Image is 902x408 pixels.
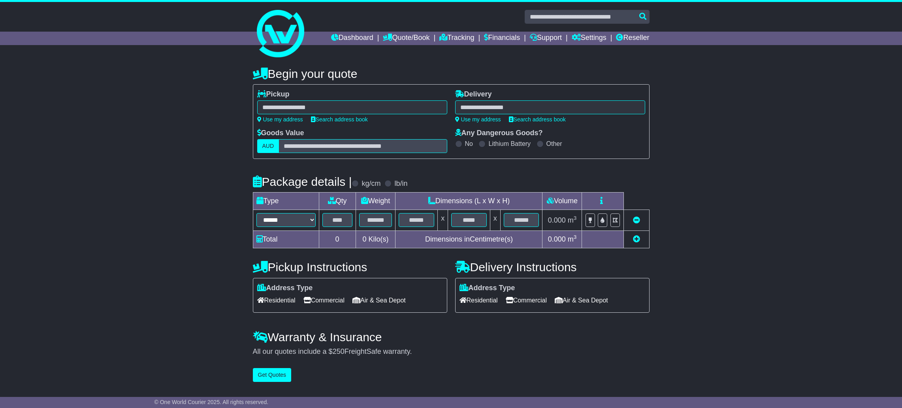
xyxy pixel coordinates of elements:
label: Address Type [257,284,313,293]
h4: Package details | [253,175,352,188]
span: 0.000 [548,216,566,224]
a: Use my address [257,116,303,123]
h4: Delivery Instructions [455,261,650,274]
sup: 3 [574,234,577,240]
a: Tracking [439,32,474,45]
label: lb/in [394,179,407,188]
td: Weight [356,193,395,210]
span: Residential [257,294,296,306]
span: Residential [459,294,498,306]
td: Type [253,193,319,210]
td: x [438,210,448,230]
h4: Pickup Instructions [253,261,447,274]
h4: Warranty & Insurance [253,331,650,344]
span: Air & Sea Depot [352,294,406,306]
span: © One World Courier 2025. All rights reserved. [154,399,269,405]
a: Financials [484,32,520,45]
span: 250 [333,348,345,355]
a: Remove this item [633,216,640,224]
label: Lithium Battery [488,140,531,147]
label: Other [546,140,562,147]
span: m [568,216,577,224]
label: Any Dangerous Goods? [455,129,543,138]
a: Use my address [455,116,501,123]
span: 0 [362,235,366,243]
label: AUD [257,139,279,153]
a: Search address book [509,116,566,123]
div: All our quotes include a $ FreightSafe warranty. [253,348,650,356]
td: Qty [319,193,356,210]
a: Reseller [616,32,649,45]
label: Pickup [257,90,290,99]
a: Settings [572,32,606,45]
td: 0 [319,230,356,248]
label: kg/cm [362,179,380,188]
label: No [465,140,473,147]
td: Dimensions (L x W x H) [395,193,542,210]
td: Total [253,230,319,248]
span: m [568,235,577,243]
a: Add new item [633,235,640,243]
button: Get Quotes [253,368,292,382]
label: Delivery [455,90,492,99]
span: Commercial [303,294,345,306]
td: Volume [542,193,582,210]
a: Search address book [311,116,368,123]
h4: Begin your quote [253,67,650,80]
span: Air & Sea Depot [555,294,608,306]
td: Kilo(s) [356,230,395,248]
sup: 3 [574,215,577,221]
label: Address Type [459,284,515,293]
span: 0.000 [548,235,566,243]
td: Dimensions in Centimetre(s) [395,230,542,248]
span: Commercial [506,294,547,306]
label: Goods Value [257,129,304,138]
td: x [490,210,500,230]
a: Quote/Book [383,32,429,45]
a: Dashboard [331,32,373,45]
a: Support [530,32,562,45]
